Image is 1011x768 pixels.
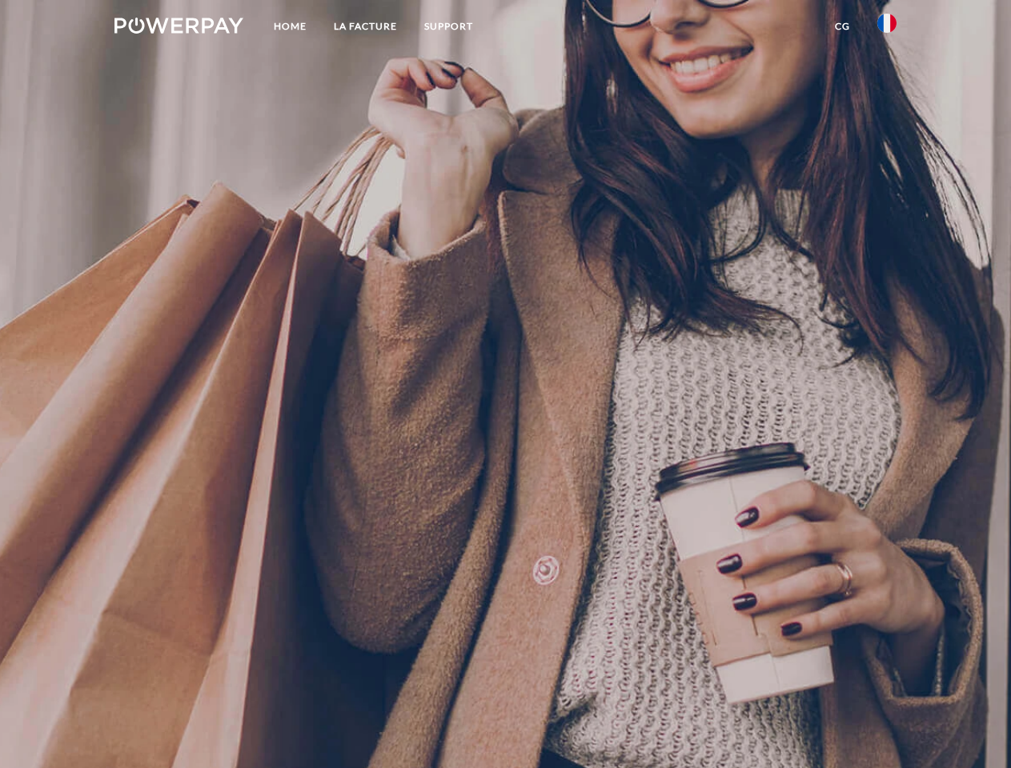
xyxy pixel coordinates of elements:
[821,12,864,41] a: CG
[260,12,320,41] a: Home
[877,14,897,33] img: fr
[411,12,487,41] a: Support
[114,18,243,34] img: logo-powerpay-white.svg
[320,12,411,41] a: LA FACTURE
